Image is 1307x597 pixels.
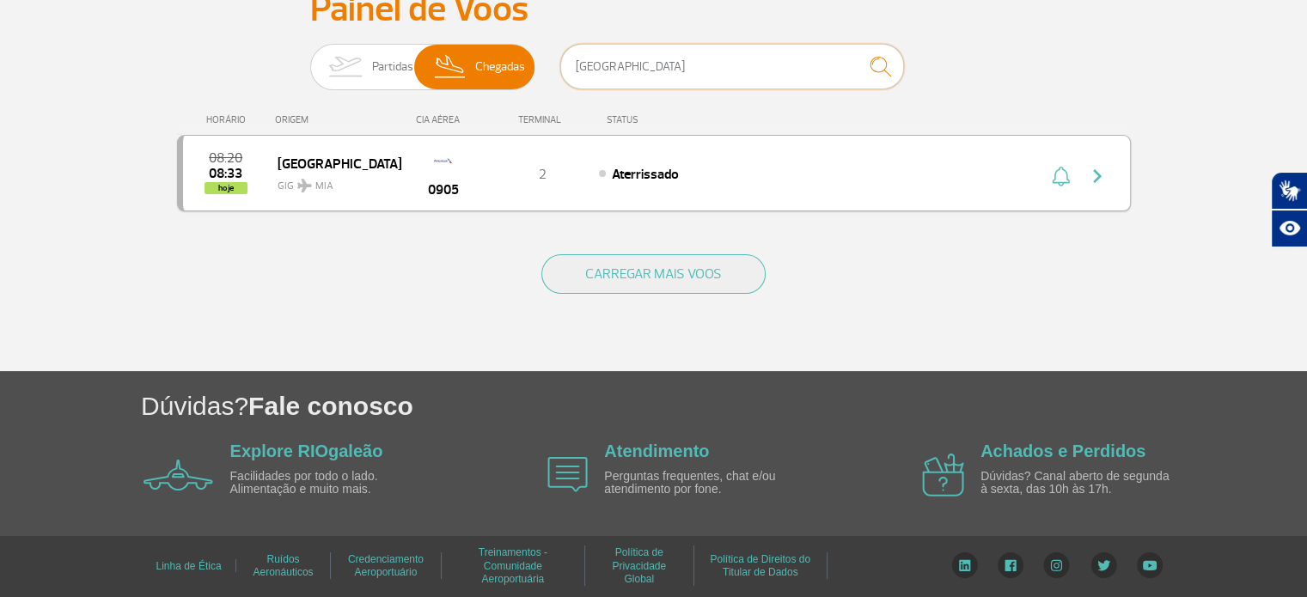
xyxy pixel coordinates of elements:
[980,470,1178,496] p: Dúvidas? Canal aberto de segunda à sexta, das 10h às 17h.
[560,44,904,89] input: Voo, cidade ou cia aérea
[1052,166,1070,186] img: sino-painel-voo.svg
[230,470,428,496] p: Facilidades por todo o lado. Alimentação e muito mais.
[275,114,400,125] div: ORIGEM
[209,168,242,180] span: 2025-08-27 08:33:00
[278,169,388,194] span: GIG
[951,552,978,578] img: LinkedIn
[248,392,413,420] span: Fale conosco
[710,547,810,584] a: Política de Direitos do Titular de Dados
[612,540,666,591] a: Política de Privacidade Global
[318,45,372,89] img: slider-embarque
[1271,210,1307,247] button: Abrir recursos assistivos.
[541,254,766,294] button: CARREGAR MAIS VOOS
[479,540,547,591] a: Treinamentos - Comunidade Aeroportuária
[209,152,242,164] span: 2025-08-27 08:20:00
[278,152,388,174] span: [GEOGRAPHIC_DATA]
[475,45,525,89] span: Chegadas
[205,182,247,194] span: hoje
[253,547,313,584] a: Ruídos Aeronáuticos
[1271,172,1307,247] div: Plugin de acessibilidade da Hand Talk.
[141,388,1307,423] h1: Dúvidas?
[1271,172,1307,210] button: Abrir tradutor de língua de sinais.
[297,179,312,192] img: destiny_airplane.svg
[428,180,459,200] span: 0905
[372,45,413,89] span: Partidas
[612,166,679,183] span: Aterrissado
[182,114,276,125] div: HORÁRIO
[539,166,547,183] span: 2
[1090,552,1117,578] img: Twitter
[604,442,709,460] a: Atendimento
[547,457,588,492] img: airplane icon
[1137,552,1163,578] img: YouTube
[998,552,1023,578] img: Facebook
[156,554,221,578] a: Linha de Ética
[230,442,383,460] a: Explore RIOgaleão
[315,179,333,194] span: MIA
[1043,552,1070,578] img: Instagram
[598,114,738,125] div: STATUS
[922,454,964,496] img: airplane icon
[604,470,802,496] p: Perguntas frequentes, chat e/ou atendimento por fone.
[144,460,213,490] img: airplane icon
[486,114,598,125] div: TERMINAL
[400,114,486,125] div: CIA AÉREA
[980,442,1145,460] a: Achados e Perdidos
[425,45,476,89] img: slider-desembarque
[1087,166,1108,186] img: seta-direita-painel-voo.svg
[348,547,424,584] a: Credenciamento Aeroportuário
